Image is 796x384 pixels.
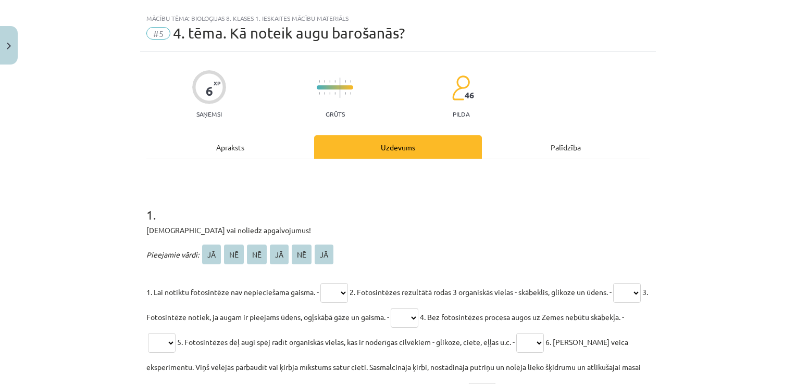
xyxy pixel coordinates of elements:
span: 46 [465,91,474,100]
span: 1. Lai notiktu fotosintēze nav nepieciešama gaisma. - [146,287,319,297]
span: 5. Fotosintēzes dēļ augi spēj radīt organiskās vielas, kas ir noderīgas cilvēkiem - glikoze, ciet... [177,337,515,347]
span: NĒ [292,245,312,264]
img: icon-long-line-d9ea69661e0d244f92f715978eff75569469978d946b2353a9bb055b3ed8787d.svg [340,78,341,98]
img: icon-close-lesson-0947bae3869378f0d4975bcd49f059093ad1ed9edebbc8119c70593378902aed.svg [7,43,11,49]
span: XP [214,80,220,86]
span: 4. tēma. Kā noteik augu barošanās? [173,24,405,42]
div: Apraksts [146,135,314,159]
div: Mācību tēma: Bioloģijas 8. klases 1. ieskaites mācību materiāls [146,15,650,22]
img: icon-short-line-57e1e144782c952c97e751825c79c345078a6d821885a25fce030b3d8c18986b.svg [345,92,346,95]
div: Palīdzība [482,135,650,159]
p: pilda [453,110,469,118]
img: icon-short-line-57e1e144782c952c97e751825c79c345078a6d821885a25fce030b3d8c18986b.svg [324,92,325,95]
span: JĀ [202,245,221,264]
img: icon-short-line-57e1e144782c952c97e751825c79c345078a6d821885a25fce030b3d8c18986b.svg [350,80,351,83]
img: icon-short-line-57e1e144782c952c97e751825c79c345078a6d821885a25fce030b3d8c18986b.svg [329,92,330,95]
span: NĒ [247,245,267,264]
h1: 1 . [146,189,650,222]
img: icon-short-line-57e1e144782c952c97e751825c79c345078a6d821885a25fce030b3d8c18986b.svg [329,80,330,83]
img: icon-short-line-57e1e144782c952c97e751825c79c345078a6d821885a25fce030b3d8c18986b.svg [350,92,351,95]
img: icon-short-line-57e1e144782c952c97e751825c79c345078a6d821885a25fce030b3d8c18986b.svg [319,92,320,95]
img: icon-short-line-57e1e144782c952c97e751825c79c345078a6d821885a25fce030b3d8c18986b.svg [345,80,346,83]
span: 2. Fotosintēzes rezultātā rodas 3 organiskās vielas - skābeklis, glikoze un ūdens. - [350,287,612,297]
img: icon-short-line-57e1e144782c952c97e751825c79c345078a6d821885a25fce030b3d8c18986b.svg [334,92,335,95]
span: Pieejamie vārdi: [146,250,199,259]
div: Uzdevums [314,135,482,159]
span: 4. Bez fotosintēzes procesa augos uz Zemes nebūtu skābekļa. - [420,312,624,322]
img: icon-short-line-57e1e144782c952c97e751825c79c345078a6d821885a25fce030b3d8c18986b.svg [334,80,335,83]
p: [DEMOGRAPHIC_DATA] vai noliedz apgalvojumus! [146,225,650,236]
img: icon-short-line-57e1e144782c952c97e751825c79c345078a6d821885a25fce030b3d8c18986b.svg [319,80,320,83]
img: students-c634bb4e5e11cddfef0936a35e636f08e4e9abd3cc4e673bd6f9a4125e45ecb1.svg [452,75,470,101]
div: 6 [206,84,213,98]
span: NĒ [224,245,244,264]
span: JĀ [315,245,333,264]
span: #5 [146,27,170,40]
p: Grūts [326,110,345,118]
p: Saņemsi [192,110,226,118]
img: icon-short-line-57e1e144782c952c97e751825c79c345078a6d821885a25fce030b3d8c18986b.svg [324,80,325,83]
span: JĀ [270,245,289,264]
